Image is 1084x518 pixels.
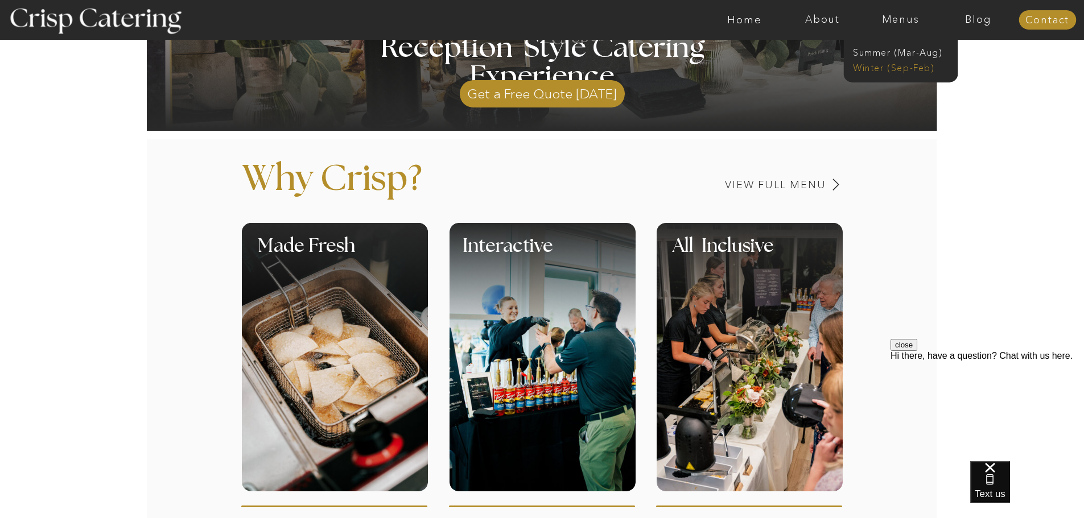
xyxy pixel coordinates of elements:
[242,161,548,214] p: Why Crisp?
[258,237,468,271] h1: Made Fresh
[463,237,706,271] h1: Interactive
[706,14,784,26] a: Home
[939,14,1017,26] a: Blog
[853,46,955,57] a: Summer (Mar-Aug)
[1019,15,1076,26] a: Contact
[460,74,625,107] a: Get a Free Quote [DATE]
[673,237,877,271] h1: All Inclusive
[891,339,1084,475] iframe: podium webchat widget prompt
[862,14,939,26] a: Menus
[646,180,826,190] a: View Full Menu
[853,61,946,72] a: Winter (Sep-Feb)
[314,6,771,91] h1: You Deserve [US_STATE] s 1 Reception Style Catering Experience
[970,461,1084,518] iframe: podium webchat widget bubble
[784,14,862,26] a: About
